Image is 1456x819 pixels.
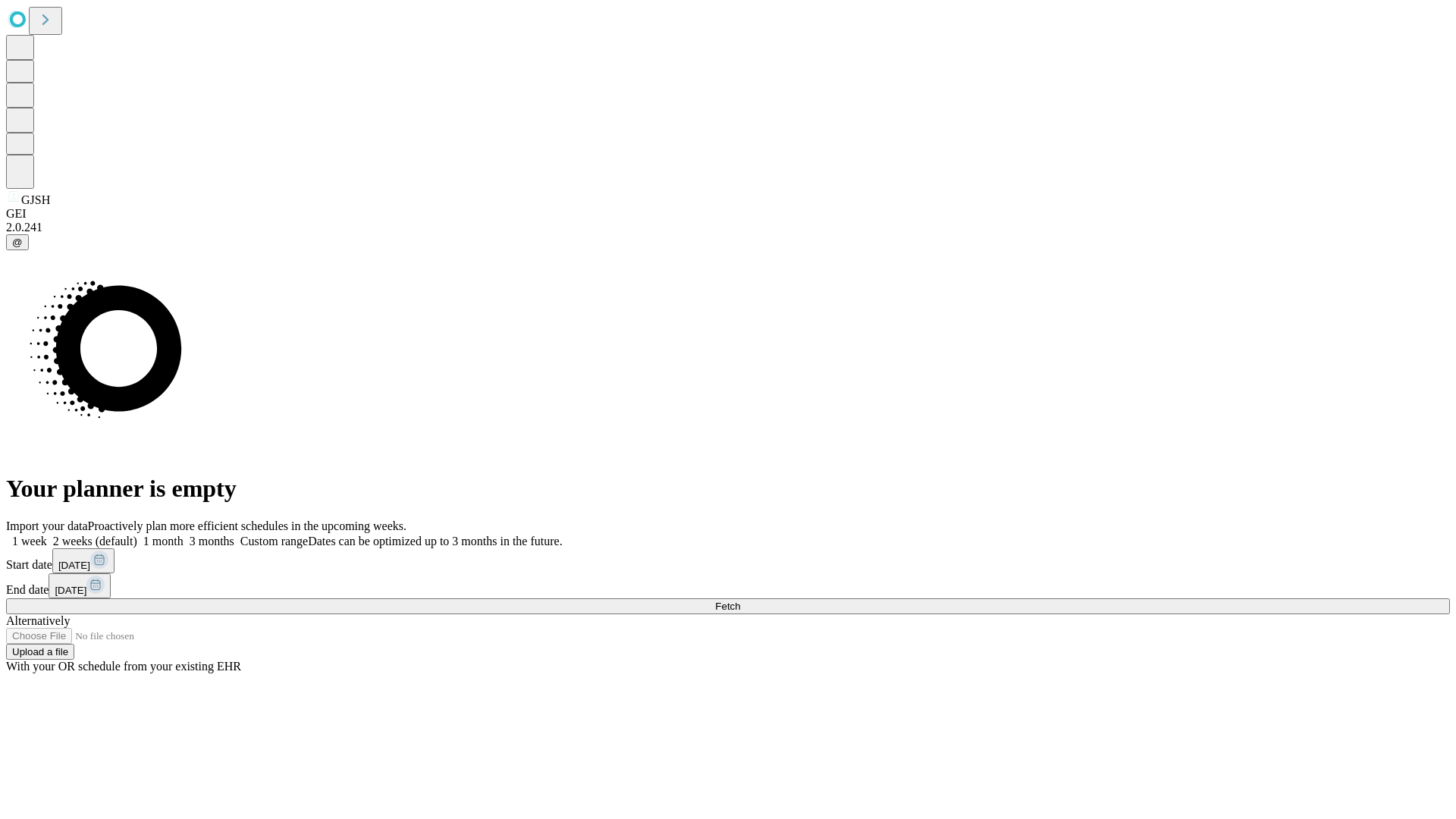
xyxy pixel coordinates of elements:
span: With your OR schedule from your existing EHR [6,660,241,673]
span: Proactively plan more efficient schedules in the upcoming weeks. [88,519,406,532]
div: GEI [6,207,1450,221]
span: 1 week [12,535,47,548]
span: Fetch [715,601,740,612]
span: Custom range [240,535,308,548]
button: Upload a file [6,644,74,660]
span: Dates can be optimized up to 3 months in the future. [308,535,562,548]
span: [DATE] [58,560,90,571]
button: Fetch [6,598,1450,614]
div: 2.0.241 [6,221,1450,234]
span: 1 month [143,535,184,548]
span: 2 weeks (default) [53,535,137,548]
div: End date [6,573,1450,598]
button: [DATE] [49,573,111,598]
span: @ [12,237,23,248]
span: Alternatively [6,614,70,627]
span: 3 months [190,535,234,548]
button: @ [6,234,29,250]
button: [DATE] [52,548,115,573]
span: GJSH [21,193,50,206]
span: Import your data [6,519,88,532]
h1: Your planner is empty [6,475,1450,503]
div: Start date [6,548,1450,573]
span: [DATE] [55,585,86,596]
